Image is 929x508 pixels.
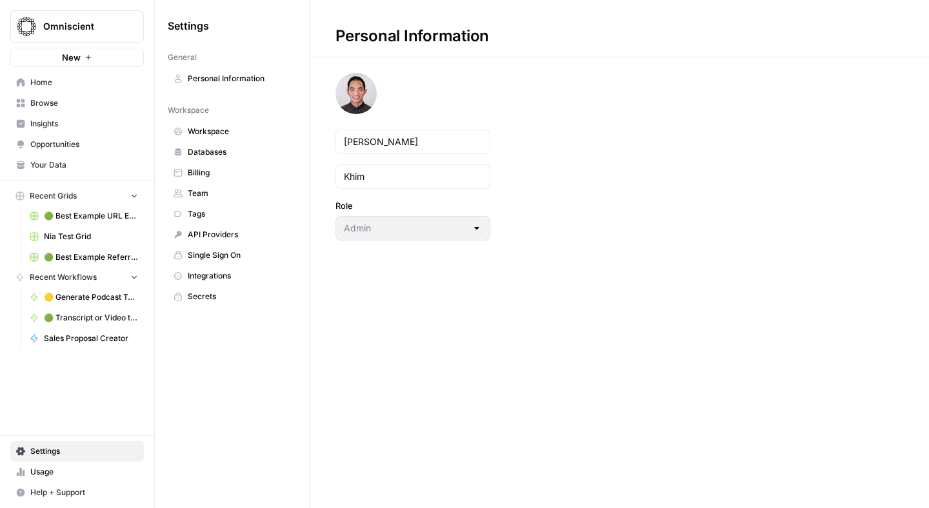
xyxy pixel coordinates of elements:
span: API Providers [188,229,290,240]
span: Settings [30,445,138,457]
span: Opportunities [30,139,138,150]
button: Workspace: Omniscient [10,10,144,43]
a: Usage [10,462,144,482]
span: Tags [188,208,290,220]
span: Recent Grids [30,190,77,202]
a: Personal Information [168,68,296,89]
img: avatar [335,73,377,114]
a: Single Sign On [168,245,296,266]
a: Settings [10,441,144,462]
span: Integrations [188,270,290,282]
span: Billing [188,167,290,179]
span: Insights [30,118,138,130]
button: Recent Workflows [10,268,144,287]
div: Personal Information [310,26,515,46]
span: Omniscient [43,20,121,33]
span: Sales Proposal Creator [44,333,138,344]
span: Personal Information [188,73,290,84]
span: Settings [168,18,209,34]
span: 🟢 Best Example Referring Domains Finder Grid (1) [44,251,138,263]
span: Help + Support [30,487,138,498]
img: Omniscient Logo [15,15,38,38]
a: Tags [168,204,296,224]
a: Browse [10,93,144,113]
span: Usage [30,466,138,478]
span: Your Data [30,159,138,171]
span: Databases [188,146,290,158]
span: Secrets [188,291,290,302]
button: Recent Grids [10,186,144,206]
a: 🟢 Transcript or Video to LinkedIn Posts [24,308,144,328]
a: Opportunities [10,134,144,155]
a: Workspace [168,121,296,142]
a: 🟢 Best Example URL Extractor Grid (3) [24,206,144,226]
label: Role [335,199,490,212]
span: 🟡 Generate Podcast Topics from Raw Content [44,291,138,303]
span: Single Sign On [188,249,290,261]
span: 🟢 Best Example URL Extractor Grid (3) [44,210,138,222]
span: Home [30,77,138,88]
button: Help + Support [10,482,144,503]
a: Databases [168,142,296,162]
a: Your Data [10,155,144,175]
a: Sales Proposal Creator [24,328,144,349]
a: 🟢 Best Example Referring Domains Finder Grid (1) [24,247,144,268]
a: Integrations [168,266,296,286]
a: Home [10,72,144,93]
a: Team [168,183,296,204]
button: New [10,48,144,67]
span: Workspace [188,126,290,137]
span: New [62,51,81,64]
a: 🟡 Generate Podcast Topics from Raw Content [24,287,144,308]
span: Workspace [168,104,209,116]
span: Nia Test Grid [44,231,138,242]
span: Browse [30,97,138,109]
a: Insights [10,113,144,134]
span: Team [188,188,290,199]
a: Secrets [168,286,296,307]
span: Recent Workflows [30,271,97,283]
a: Billing [168,162,296,183]
span: General [168,52,197,63]
a: Nia Test Grid [24,226,144,247]
span: 🟢 Transcript or Video to LinkedIn Posts [44,312,138,324]
a: API Providers [168,224,296,245]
